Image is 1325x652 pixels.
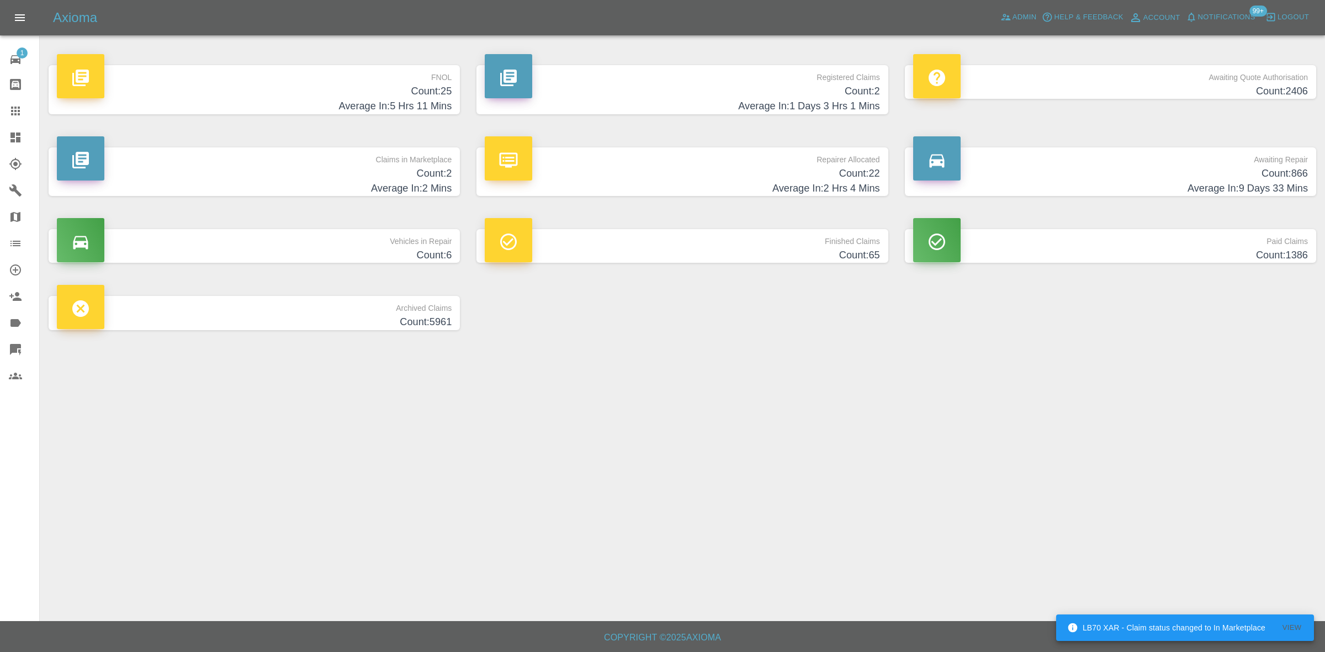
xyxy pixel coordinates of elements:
button: Open drawer [7,4,33,31]
span: Logout [1278,11,1309,24]
a: Awaiting Quote AuthorisationCount:2406 [905,65,1316,99]
h4: Count: 6 [57,248,452,263]
a: Account [1126,9,1183,26]
button: Help & Feedback [1039,9,1126,26]
a: Registered ClaimsCount:2Average In:1 Days 3 Hrs 1 Mins [476,65,888,114]
h4: Average In: 9 Days 33 Mins [913,181,1308,196]
a: Admin [998,9,1040,26]
p: Awaiting Repair [913,147,1308,166]
h5: Axioma [53,9,97,26]
h6: Copyright © 2025 Axioma [9,630,1316,645]
p: Registered Claims [485,65,879,84]
span: Notifications [1198,11,1255,24]
h4: Average In: 5 Hrs 11 Mins [57,99,452,114]
h4: Average In: 2 Mins [57,181,452,196]
button: Logout [1263,9,1312,26]
span: Help & Feedback [1054,11,1123,24]
p: Archived Claims [57,296,452,315]
h4: Average In: 1 Days 3 Hrs 1 Mins [485,99,879,114]
p: FNOL [57,65,452,84]
a: Claims in MarketplaceCount:2Average In:2 Mins [49,147,460,197]
a: Repairer AllocatedCount:22Average In:2 Hrs 4 Mins [476,147,888,197]
span: Admin [1013,11,1037,24]
p: Finished Claims [485,229,879,248]
h4: Count: 2 [57,166,452,181]
h4: Count: 25 [57,84,452,99]
h4: Count: 2406 [913,84,1308,99]
p: Claims in Marketplace [57,147,452,166]
a: Paid ClaimsCount:1386 [905,229,1316,263]
h4: Count: 1386 [913,248,1308,263]
button: View [1274,619,1310,637]
a: Archived ClaimsCount:5961 [49,296,460,330]
span: 99+ [1249,6,1267,17]
h4: Count: 5961 [57,315,452,330]
p: Awaiting Quote Authorisation [913,65,1308,84]
p: Paid Claims [913,229,1308,248]
a: Finished ClaimsCount:65 [476,229,888,263]
h4: Count: 22 [485,166,879,181]
h4: Average In: 2 Hrs 4 Mins [485,181,879,196]
span: 1 [17,47,28,59]
a: FNOLCount:25Average In:5 Hrs 11 Mins [49,65,460,114]
h4: Count: 65 [485,248,879,263]
p: Repairer Allocated [485,147,879,166]
span: Account [1143,12,1180,24]
a: Vehicles in RepairCount:6 [49,229,460,263]
h4: Count: 866 [913,166,1308,181]
h4: Count: 2 [485,84,879,99]
button: Notifications [1183,9,1258,26]
a: Awaiting RepairCount:866Average In:9 Days 33 Mins [905,147,1316,197]
div: LB70 XAR - Claim status changed to In Marketplace [1067,618,1265,638]
p: Vehicles in Repair [57,229,452,248]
